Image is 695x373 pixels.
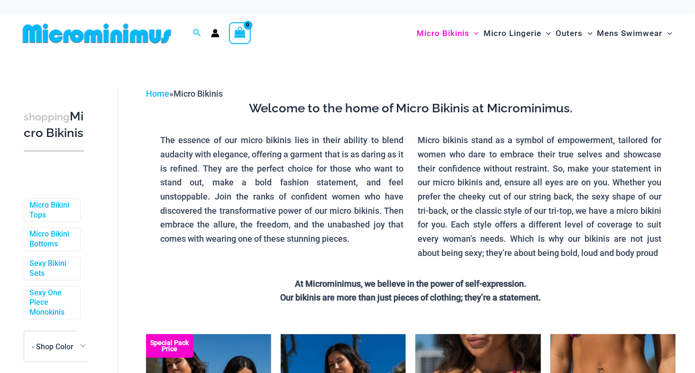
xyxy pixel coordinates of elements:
span: Menu Toggle [583,21,593,45]
a: Sexy One Piece Monokinis [29,288,73,318]
img: MM SHOP LOGO FLAT [19,23,175,44]
a: Micro LingerieMenu ToggleMenu Toggle [481,19,553,48]
h3: Micro Bikinis [24,109,84,141]
span: - Shop Color [24,331,90,362]
span: Outers [556,21,583,45]
a: Micro Bikini Bottoms [29,229,73,249]
a: Micro Bikini Tops [29,200,73,220]
a: Mens SwimwearMenu ToggleMenu Toggle [595,19,675,48]
span: » [146,89,223,99]
a: Search icon link [193,27,201,39]
a: Home [146,89,169,99]
nav: Site Navigation [413,18,676,49]
span: - Shop Color [32,342,73,351]
span: Menu Toggle [469,21,479,45]
span: Menu Toggle [663,21,672,45]
a: View Shopping Cart, empty [229,22,251,44]
a: OutersMenu ToggleMenu Toggle [554,19,595,48]
span: Micro Bikinis [417,21,469,45]
b: Special Pack Price [146,340,193,352]
span: Menu Toggle [541,21,551,45]
strong: At Microminimus, we believe in the power of self-expression. [295,279,526,289]
span: Micro Lingerie [484,21,541,45]
strong: Our bikinis are more than just pieces of clothing; they’re a statement. [280,292,541,302]
a: Sexy Bikini Sets [29,259,73,279]
a: Micro BikinisMenu ToggleMenu Toggle [414,19,481,48]
h3: Welcome to the home of Micro Bikinis at Microminimus. [153,100,668,117]
p: Micro bikinis stand as a symbol of empowerment, tailored for women who dare to embrace their true... [418,133,661,260]
span: Mens Swimwear [597,21,663,45]
span: Micro Bikinis [174,89,223,99]
span: shopping [24,111,70,123]
a: Account icon link [211,29,219,37]
p: The essence of our micro bikinis lies in their ability to blend audacity with elegance, offering ... [160,133,404,246]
